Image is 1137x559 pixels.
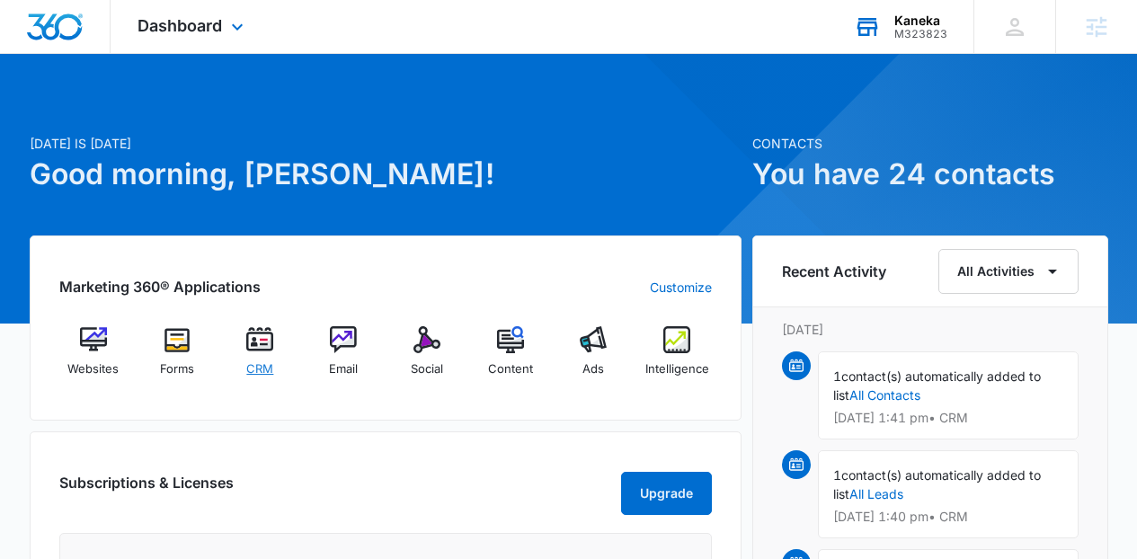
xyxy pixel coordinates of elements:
[645,360,709,378] span: Intelligence
[833,510,1063,523] p: [DATE] 1:40 pm • CRM
[833,467,1041,501] span: contact(s) automatically added to list
[67,360,119,378] span: Websites
[329,360,358,378] span: Email
[246,360,273,378] span: CRM
[142,326,211,391] a: Forms
[752,134,1108,153] p: Contacts
[30,134,742,153] p: [DATE] is [DATE]
[752,153,1108,196] h1: You have 24 contacts
[226,326,295,391] a: CRM
[59,326,129,391] a: Websites
[393,326,462,391] a: Social
[782,261,886,282] h6: Recent Activity
[59,276,261,297] h2: Marketing 360® Applications
[894,28,947,40] div: account id
[411,360,443,378] span: Social
[650,278,712,297] a: Customize
[30,153,742,196] h1: Good morning, [PERSON_NAME]!
[938,249,1079,294] button: All Activities
[138,16,222,35] span: Dashboard
[309,326,378,391] a: Email
[582,360,604,378] span: Ads
[559,326,628,391] a: Ads
[59,472,234,508] h2: Subscriptions & Licenses
[488,360,533,378] span: Content
[833,412,1063,424] p: [DATE] 1:41 pm • CRM
[475,326,545,391] a: Content
[849,387,920,403] a: All Contacts
[833,467,841,483] span: 1
[782,320,1079,339] p: [DATE]
[894,13,947,28] div: account name
[160,360,194,378] span: Forms
[849,486,903,501] a: All Leads
[833,368,1041,403] span: contact(s) automatically added to list
[643,326,712,391] a: Intelligence
[621,472,712,515] button: Upgrade
[833,368,841,384] span: 1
